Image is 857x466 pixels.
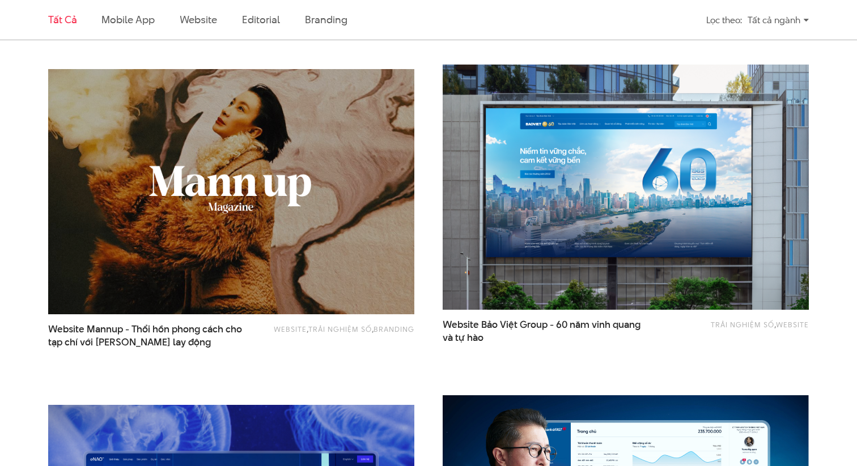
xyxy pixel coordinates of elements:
div: Lọc theo: [706,10,742,30]
a: Website [776,319,809,330]
a: Branding [374,324,414,334]
a: Website Bảo Việt Group - 60 năm vinh quangvà tự hào [443,318,644,344]
a: Trải nghiệm số [308,324,372,334]
img: BaoViet 60 năm [443,65,809,310]
a: Branding [305,12,347,27]
div: , [663,318,809,339]
a: Tất cả [48,12,77,27]
a: Trải nghiệm số [711,319,774,330]
a: Mobile app [101,12,154,27]
div: Tất cả ngành [748,10,809,30]
div: , , [268,323,414,343]
span: và tự hào [443,331,483,344]
span: Website Bảo Việt Group - 60 năm vinh quang [443,318,644,344]
a: Website [274,324,307,334]
a: Website [180,12,217,27]
span: tạp chí với [PERSON_NAME] lay động [48,336,211,349]
img: website Mann up [30,57,433,326]
a: Website Mannup - Thổi hồn phong cách chotạp chí với [PERSON_NAME] lay động [48,323,249,349]
span: Website Mannup - Thổi hồn phong cách cho [48,323,249,349]
a: Editorial [242,12,280,27]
